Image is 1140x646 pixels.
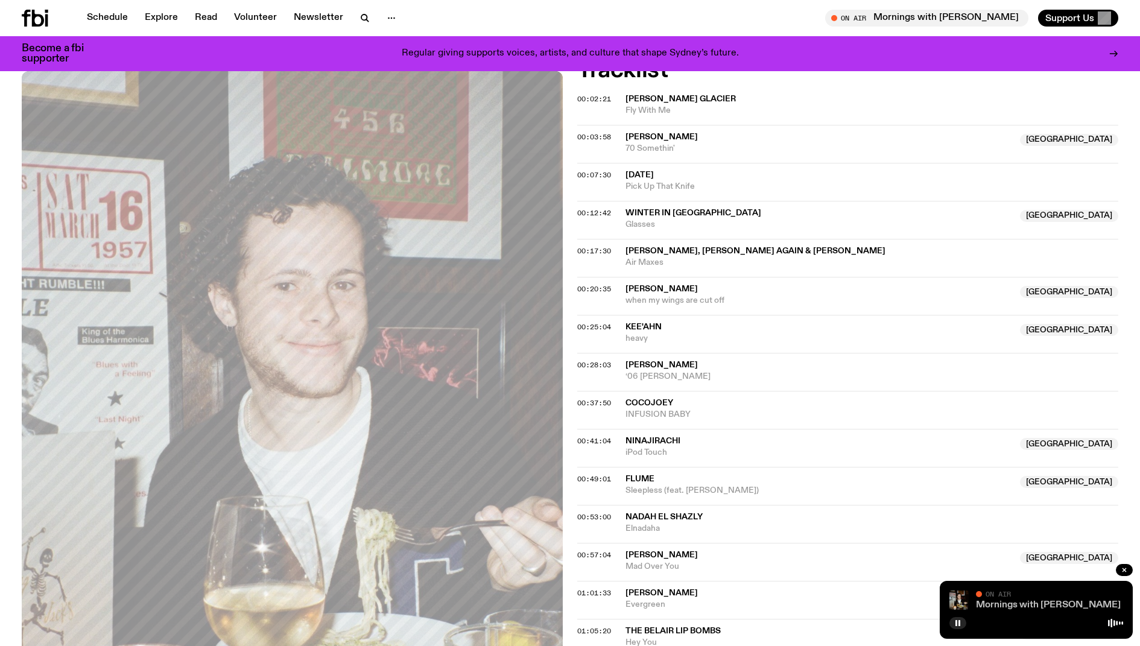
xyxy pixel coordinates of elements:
button: 00:20:35 [577,286,611,293]
span: Glasses [625,219,1013,230]
span: 00:28:03 [577,360,611,370]
p: Regular giving supports voices, artists, and culture that shape Sydney’s future. [402,48,739,59]
button: 00:12:42 [577,210,611,217]
span: [PERSON_NAME] [625,361,698,369]
span: Nadah El Shazly [625,513,703,521]
span: Cocojoey [625,399,673,407]
span: [GEOGRAPHIC_DATA] [1020,552,1118,564]
span: [GEOGRAPHIC_DATA] [1020,286,1118,298]
h3: Become a fbi supporter [22,43,99,64]
span: [PERSON_NAME] Glacier [625,95,736,103]
span: 00:25:04 [577,322,611,332]
button: 00:07:30 [577,172,611,179]
span: Evergreen [625,599,1013,610]
a: Explore [138,10,185,27]
span: ‘06 [PERSON_NAME] [625,371,1118,382]
span: [GEOGRAPHIC_DATA] [1020,134,1118,146]
span: 00:53:00 [577,512,611,522]
span: 00:49:01 [577,474,611,484]
a: Schedule [80,10,135,27]
span: heavy [625,333,1013,344]
span: Mad Over You [625,561,1013,572]
span: 00:03:58 [577,132,611,142]
button: 00:03:58 [577,134,611,141]
button: Support Us [1038,10,1118,27]
span: [GEOGRAPHIC_DATA] [1020,210,1118,222]
span: Ninajirachi [625,437,680,445]
span: [GEOGRAPHIC_DATA] [1020,324,1118,336]
span: [GEOGRAPHIC_DATA] [1020,476,1118,488]
span: iPod Touch [625,447,1013,458]
button: On AirMornings with [PERSON_NAME] [825,10,1028,27]
span: [PERSON_NAME] [625,285,698,293]
span: INFUSION BABY [625,409,1118,420]
button: 00:57:04 [577,552,611,559]
button: 00:17:30 [577,248,611,255]
span: 00:17:30 [577,246,611,256]
span: Air Maxes [625,257,1118,268]
span: [PERSON_NAME], [PERSON_NAME] Again & [PERSON_NAME] [625,247,885,255]
span: Fly With Me [625,105,1118,116]
span: [PERSON_NAME] [625,589,698,597]
button: 00:37:50 [577,400,611,407]
button: 00:49:01 [577,476,611,483]
span: Elnadaha [625,523,1118,534]
span: On Air [986,590,1011,598]
button: 01:01:33 [577,590,611,597]
span: Winter in [GEOGRAPHIC_DATA] [625,209,761,217]
a: Newsletter [287,10,350,27]
span: when my wings are cut off [625,295,1013,306]
span: 01:05:20 [577,626,611,636]
a: Volunteer [227,10,284,27]
span: Sleepless (feat. [PERSON_NAME]) [625,485,1013,496]
span: 00:20:35 [577,284,611,294]
span: Kee'ahn [625,323,662,331]
span: Support Us [1045,13,1094,24]
span: [PERSON_NAME] [625,133,698,141]
button: 01:05:20 [577,628,611,635]
button: 00:53:00 [577,514,611,521]
h2: Tracklist [577,60,1118,81]
button: 00:28:03 [577,362,611,369]
span: Flume [625,475,654,483]
span: 00:57:04 [577,550,611,560]
img: Sam blankly stares at the camera, brightly lit by a camera flash wearing a hat collared shirt and... [949,591,969,610]
a: Read [188,10,224,27]
button: 00:25:04 [577,324,611,331]
span: 70 Somethin' [625,143,1013,154]
span: [PERSON_NAME] [625,551,698,559]
span: 00:41:04 [577,436,611,446]
button: 00:41:04 [577,438,611,445]
button: 00:02:21 [577,96,611,103]
span: [GEOGRAPHIC_DATA] [1020,438,1118,450]
span: 01:01:33 [577,588,611,598]
span: The Belair Lip Bombs [625,627,721,635]
span: 00:07:30 [577,170,611,180]
a: Mornings with [PERSON_NAME] [976,600,1121,610]
span: Pick Up That Knife [625,181,1118,192]
span: [DATE] [625,171,654,179]
span: 00:02:21 [577,94,611,104]
span: 00:37:50 [577,398,611,408]
span: 00:12:42 [577,208,611,218]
